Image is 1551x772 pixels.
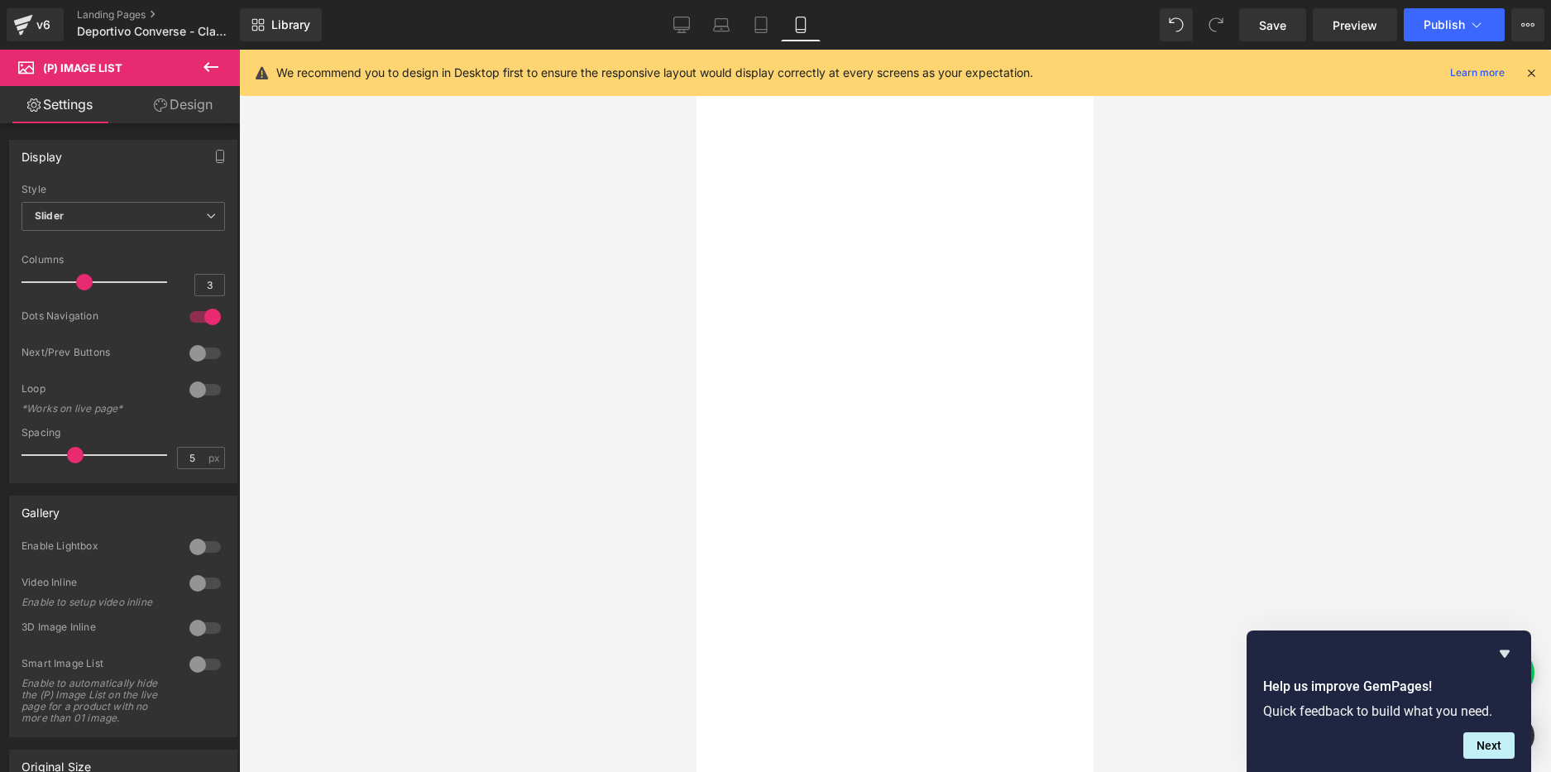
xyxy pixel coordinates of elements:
div: Next/Prev Buttons [22,346,173,363]
a: Landing Pages [77,8,264,22]
button: Hide survey [1495,644,1515,664]
div: Style [22,184,225,195]
div: Enable to automatically hide the (P) Image List on the live page for a product with no more than ... [22,678,170,724]
span: Deportivo Converse - Classic [77,25,232,38]
div: *Works on live page* [22,403,170,415]
div: Loop [22,382,173,400]
span: Save [1259,17,1286,34]
button: Next question [1463,732,1515,759]
div: v6 [33,14,54,36]
a: Design [123,86,243,123]
p: Quick feedback to build what you need. [1263,703,1515,719]
div: 3D Image Inline [22,621,173,638]
div: Columns [22,254,225,266]
button: Redo [1199,8,1233,41]
div: Gallery [22,496,60,520]
div: Smart Image List [22,657,173,674]
div: Enable to setup video inline [22,597,170,608]
a: Laptop [701,8,741,41]
h2: Help us improve GemPages! [1263,677,1515,697]
p: We recommend you to design in Desktop first to ensure the responsive layout would display correct... [276,64,1033,82]
button: Publish [1404,8,1505,41]
div: Spacing [22,427,225,439]
a: Learn more [1443,63,1511,83]
a: Tablet [741,8,781,41]
a: Preview [1313,8,1397,41]
button: Undo [1160,8,1193,41]
span: Publish [1424,18,1465,31]
div: Video Inline [22,576,173,593]
span: px [208,453,223,463]
span: Library [271,17,310,32]
span: Preview [1333,17,1377,34]
span: (P) Image List [43,61,122,74]
div: Display [22,141,62,164]
a: v6 [7,8,64,41]
a: Mobile [781,8,821,41]
div: Dots Navigation [22,309,173,327]
div: Help us improve GemPages! [1263,644,1515,759]
div: Enable Lightbox [22,539,173,557]
a: Desktop [662,8,701,41]
b: Slider [35,209,64,222]
button: More [1511,8,1544,41]
a: New Library [240,8,322,41]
